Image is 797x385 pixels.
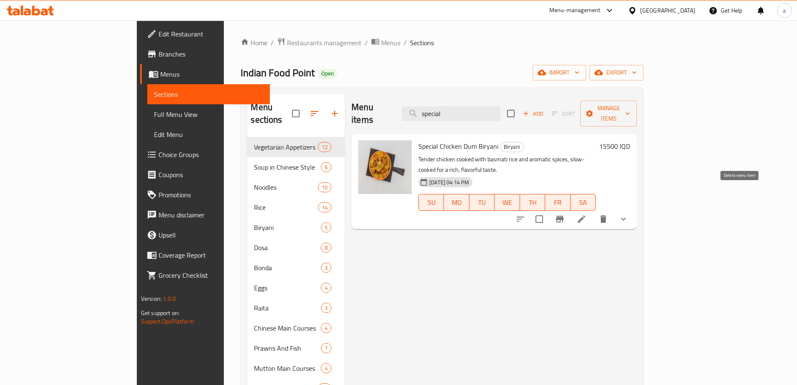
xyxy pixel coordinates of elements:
span: Raita [254,303,321,313]
img: Special Chicken Dum Biryani [358,140,412,194]
span: 3 [321,304,331,312]
span: Vegetarian Appetizers [254,142,318,152]
span: Biryani [500,142,523,152]
a: Menus [140,64,270,84]
span: Rice [254,202,318,212]
a: Full Menu View [147,104,270,124]
span: 4 [321,324,331,332]
a: Sections [147,84,270,104]
div: items [321,343,331,353]
span: Open [318,70,337,77]
a: Menus [371,37,400,48]
button: FR [545,194,570,211]
span: Select to update [530,210,548,228]
div: items [318,142,331,152]
button: Manage items [580,101,637,127]
h6: 15500 IQD [599,140,630,152]
div: Vegetarian Appetizers12 [247,137,345,157]
button: Add section [325,103,345,124]
div: items [321,363,331,373]
span: Chinese Main Courses [254,323,321,333]
div: [GEOGRAPHIC_DATA] [640,6,695,15]
span: Select all sections [287,105,305,122]
li: / [365,38,368,48]
span: Mutton Main Courses [254,363,321,373]
span: Branches [159,49,263,59]
button: Branch-specific-item [550,209,570,229]
span: MO [447,196,466,209]
input: search [402,106,500,121]
a: Edit Restaurant [140,24,270,44]
span: [DATE] 04:14 PM [426,178,472,186]
span: 8 [321,244,331,252]
a: Upsell [140,225,270,245]
span: SA [574,196,592,209]
button: MO [444,194,469,211]
span: Menus [160,69,263,79]
div: items [318,202,331,212]
span: 3 [321,264,331,272]
span: import [539,67,579,78]
span: a [783,6,786,15]
div: Soup in Chinese Style6 [247,157,345,177]
span: Biryani [254,222,321,233]
div: Menu-management [549,5,601,16]
div: Mutton Main Courses4 [247,358,345,378]
div: items [321,283,331,293]
button: show more [613,209,633,229]
span: 5 [321,224,331,232]
button: TH [520,194,545,211]
nav: breadcrumb [241,37,643,48]
span: SU [422,196,441,209]
h2: Menu items [351,101,392,126]
h2: Menu sections [251,101,292,126]
a: Grocery Checklist [140,265,270,285]
div: items [321,263,331,273]
div: Eggs4 [247,278,345,298]
span: Eggs [254,283,321,293]
span: Add item [520,107,546,120]
span: TU [473,196,491,209]
span: 4 [321,284,331,292]
a: Coupons [140,165,270,185]
span: Noodles [254,182,318,192]
span: Soup in Chinese Style [254,162,321,172]
span: Sections [410,38,434,48]
li: / [404,38,407,48]
span: Dosa [254,243,321,253]
button: Add [520,107,546,120]
a: Restaurants management [277,37,361,48]
span: Select section [502,105,520,122]
div: items [321,323,331,333]
span: Bonda [254,263,321,273]
span: WE [498,196,516,209]
span: Version: [141,293,161,304]
div: Chinese Main Courses4 [247,318,345,338]
span: 7 [321,344,331,352]
div: Prawns And Fish7 [247,338,345,358]
span: Coupons [159,170,263,180]
button: SA [571,194,596,211]
a: Branches [140,44,270,64]
a: Support.OpsPlatform [141,316,194,327]
button: delete [593,209,613,229]
span: Get support on: [141,307,179,318]
li: / [271,38,274,48]
div: Biryani5 [247,217,345,238]
span: Grocery Checklist [159,270,263,280]
button: TU [469,194,495,211]
span: export [596,67,637,78]
div: Rice14 [247,197,345,217]
svg: Show Choices [618,214,628,224]
span: 12 [318,143,331,151]
a: Menu disclaimer [140,205,270,225]
span: Manage items [587,103,630,124]
button: WE [495,194,520,211]
span: Menu disclaimer [159,210,263,220]
a: Promotions [140,185,270,205]
span: Promotions [159,190,263,200]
